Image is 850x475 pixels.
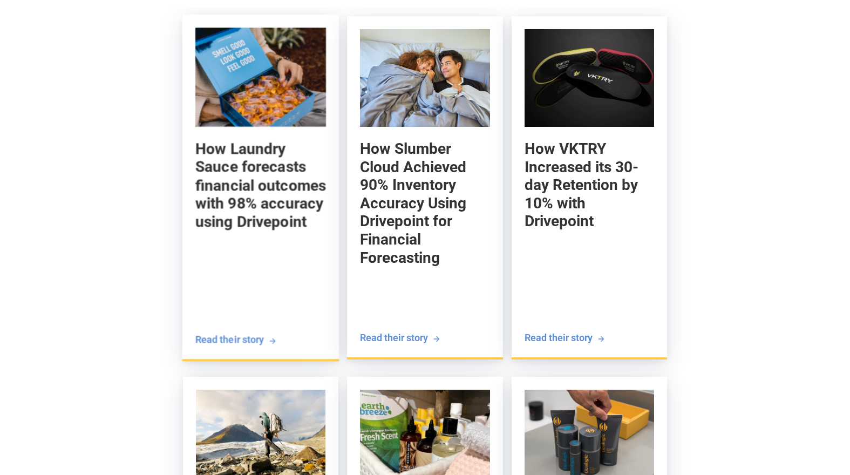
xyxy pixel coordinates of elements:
img: How Slumber Cloud Achieved 90% Inventory Accuracy Using Drivepoint for Financial Forecasting [360,29,489,127]
a: How Slumber Cloud Achieved 90% Inventory Accuracy Using Drivepoint for Financial ForecastingHow S... [347,16,502,359]
h5: How Laundry Sauce forecasts financial outcomes with 98% accuracy using Drivepoint [195,139,327,231]
div: Read their story [195,332,264,345]
iframe: Chat Widget [656,337,850,475]
h5: How Slumber Cloud Achieved 90% Inventory Accuracy Using Drivepoint for Financial Forecasting [360,140,489,267]
img: How Laundry Sauce forecasts financial outcomes with 98% accuracy using Drivepoint [195,28,327,126]
a: How VKTRY Increased its 30-day Retention by 10% with Drivepoint How VKTRY Increased its 30-day Re... [512,16,667,359]
div: Read their story [360,331,428,344]
div: Read their story [525,331,593,344]
h5: How VKTRY Increased its 30-day Retention by 10% with Drivepoint [525,140,654,230]
a: How Laundry Sauce forecasts financial outcomes with 98% accuracy using DrivepointHow Laundry Sauc... [182,14,339,361]
img: How VKTRY Increased its 30-day Retention by 10% with Drivepoint [525,29,654,127]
